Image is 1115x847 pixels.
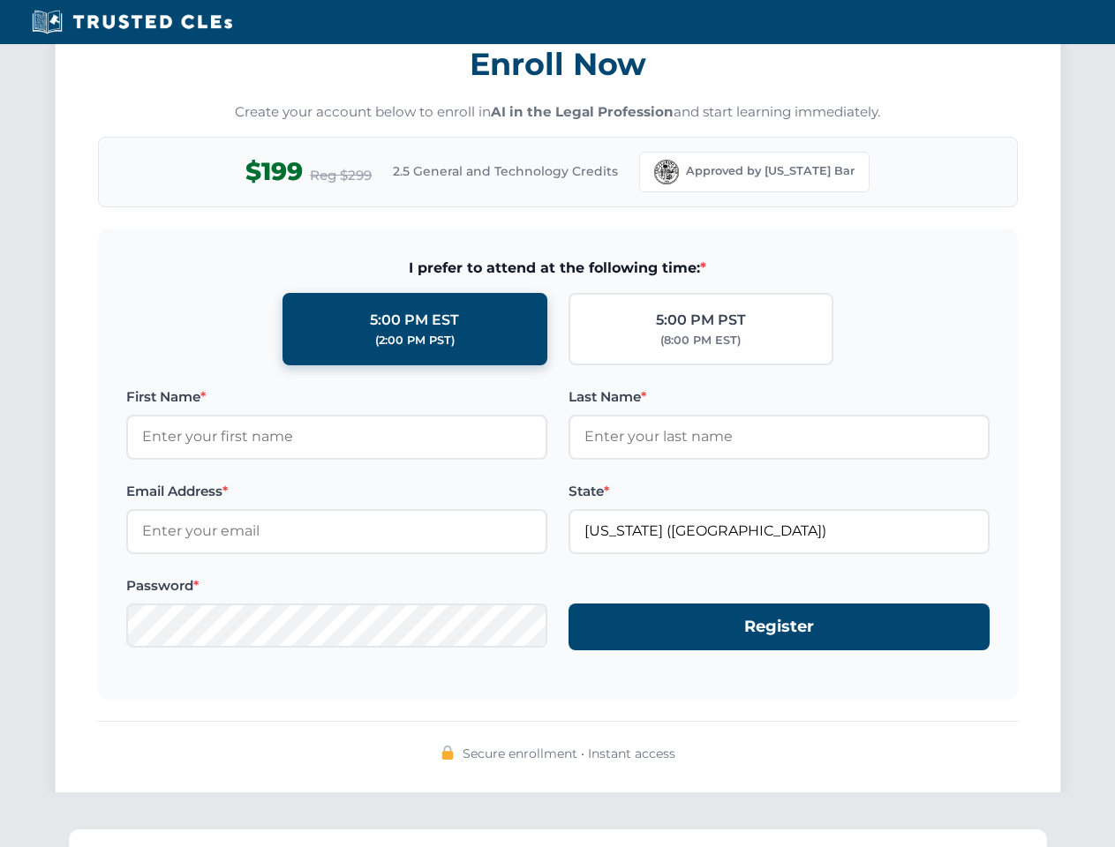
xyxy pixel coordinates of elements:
[245,152,303,191] span: $199
[654,160,679,184] img: Florida Bar
[126,481,547,502] label: Email Address
[569,481,990,502] label: State
[660,332,741,349] div: (8:00 PM EST)
[310,165,372,186] span: Reg $299
[126,257,990,280] span: I prefer to attend at the following time:
[393,161,618,181] span: 2.5 General and Technology Credits
[491,103,674,120] strong: AI in the Legal Profession
[686,162,855,180] span: Approved by [US_STATE] Bar
[441,746,455,760] img: 🔒
[569,603,990,650] button: Register
[656,309,746,332] div: 5:00 PM PST
[370,309,459,332] div: 5:00 PM EST
[126,509,547,553] input: Enter your email
[375,332,455,349] div: (2:00 PM PST)
[98,36,1018,92] h3: Enroll Now
[26,9,237,35] img: Trusted CLEs
[569,509,990,553] input: Florida (FL)
[126,415,547,459] input: Enter your first name
[126,575,547,596] label: Password
[98,102,1018,123] p: Create your account below to enroll in and start learning immediately.
[463,744,675,763] span: Secure enrollment • Instant access
[126,386,547,408] label: First Name
[569,415,990,459] input: Enter your last name
[569,386,990,408] label: Last Name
